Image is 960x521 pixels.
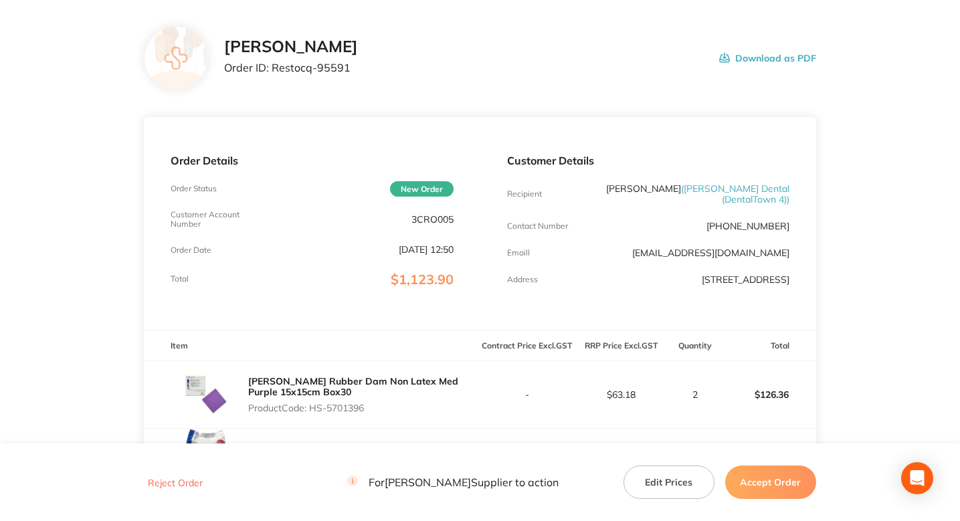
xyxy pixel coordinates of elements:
[725,465,816,499] button: Accept Order
[248,375,458,398] a: [PERSON_NAME] Rubber Dam Non Latex Med Purple 15x15cm Box30
[171,184,217,193] p: Order Status
[723,379,815,411] p: $126.36
[901,462,933,494] div: Open Intercom Messenger
[347,476,559,489] p: For [PERSON_NAME] Supplier to action
[171,274,189,284] p: Total
[248,443,470,465] a: Neutral Detergent Wipes Refill [PERSON_NAME] 220 pack
[601,183,789,205] p: [PERSON_NAME]
[669,389,721,400] p: 2
[171,361,237,428] img: cDRoZzh0OQ
[719,37,816,79] button: Download as PDF
[706,221,789,231] p: [PHONE_NUMBER]
[507,221,568,231] p: Contact Number
[575,389,668,400] p: $63.18
[574,330,668,361] th: RRP Price Excl. GST
[411,214,454,225] p: 3CRO005
[224,37,358,56] h2: [PERSON_NAME]
[390,181,454,197] span: New Order
[632,247,789,259] a: [EMAIL_ADDRESS][DOMAIN_NAME]
[224,62,358,74] p: Order ID: Restocq- 95591
[507,248,530,257] p: Emaill
[171,245,211,255] p: Order Date
[681,183,789,205] span: ( [PERSON_NAME] Dental (DentalTown 4) )
[144,477,207,489] button: Reject Order
[399,244,454,255] p: [DATE] 12:50
[171,429,237,496] img: cHdyYWExbw
[507,154,789,167] p: Customer Details
[171,154,453,167] p: Order Details
[702,274,789,285] p: [STREET_ADDRESS]
[722,330,816,361] th: Total
[507,275,538,284] p: Address
[623,465,714,499] button: Edit Prices
[171,210,265,229] p: Customer Account Number
[144,330,480,361] th: Item
[391,271,454,288] span: $1,123.90
[248,403,480,413] p: Product Code: HS-5701396
[507,189,542,199] p: Recipient
[481,389,574,400] p: -
[668,330,722,361] th: Quantity
[480,330,575,361] th: Contract Price Excl. GST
